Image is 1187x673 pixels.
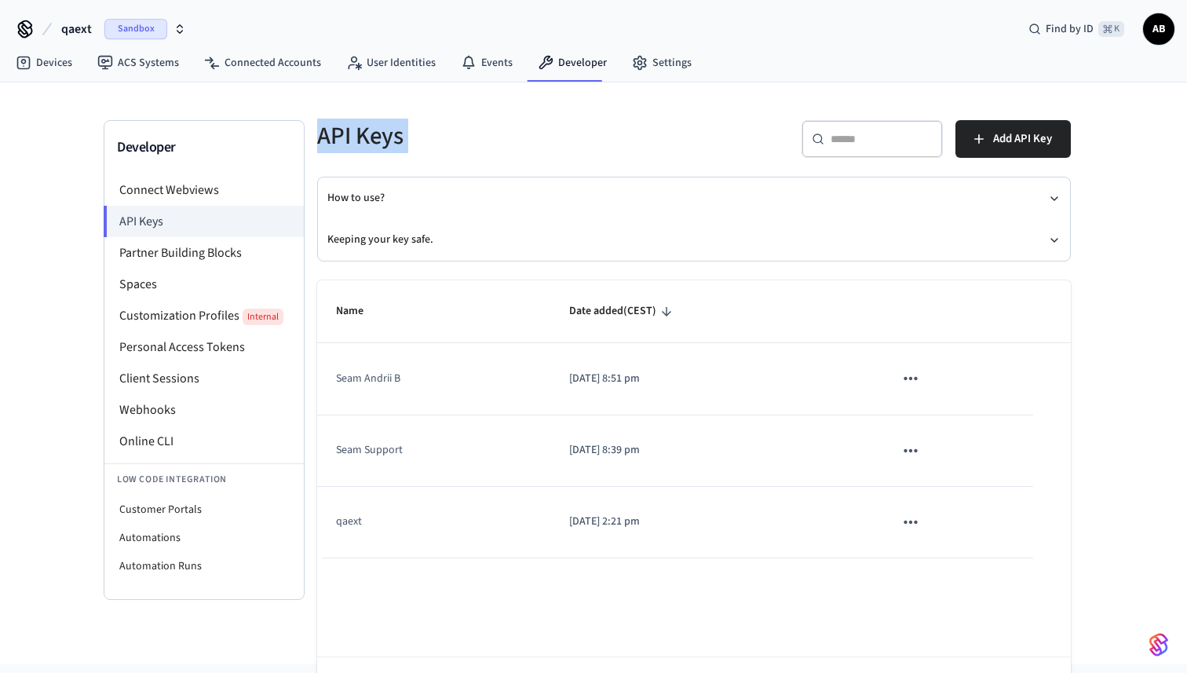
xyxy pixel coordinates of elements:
button: AB [1143,13,1174,45]
li: Webhooks [104,394,304,426]
li: Connect Webviews [104,174,304,206]
td: Seam Support [317,415,550,487]
button: Keeping your key safe. [327,219,1061,261]
table: sticky table [317,280,1071,558]
span: Sandbox [104,19,167,39]
a: Connected Accounts [192,49,334,77]
img: SeamLogoGradient.69752ec5.svg [1149,632,1168,657]
span: Date added(CEST) [569,299,677,324]
p: [DATE] 8:39 pm [569,442,856,459]
h3: Developer [117,137,291,159]
td: Seam Andrii B [317,343,550,415]
span: Name [336,299,384,324]
button: Add API Key [955,120,1071,158]
li: Personal Access Tokens [104,331,304,363]
li: Spaces [104,269,304,300]
a: Developer [525,49,619,77]
li: Partner Building Blocks [104,237,304,269]
span: AB [1145,15,1173,43]
a: User Identities [334,49,448,77]
td: qaext [317,487,550,558]
li: Automations [104,524,304,552]
li: Client Sessions [104,363,304,394]
li: Online CLI [104,426,304,457]
a: Devices [3,49,85,77]
a: Events [448,49,525,77]
a: ACS Systems [85,49,192,77]
h5: API Keys [317,120,685,152]
li: Automation Runs [104,552,304,580]
li: Low Code Integration [104,463,304,496]
div: Find by ID⌘ K [1016,15,1137,43]
span: ⌘ K [1098,21,1124,37]
button: How to use? [327,177,1061,219]
span: Find by ID [1046,21,1094,37]
span: Internal [243,309,283,325]
li: Customer Portals [104,496,304,524]
p: [DATE] 8:51 pm [569,371,856,387]
span: Add API Key [993,129,1052,149]
li: API Keys [104,206,304,237]
li: Customization Profiles [104,300,304,331]
p: [DATE] 2:21 pm [569,514,856,530]
a: Settings [619,49,704,77]
span: qaext [61,20,92,38]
